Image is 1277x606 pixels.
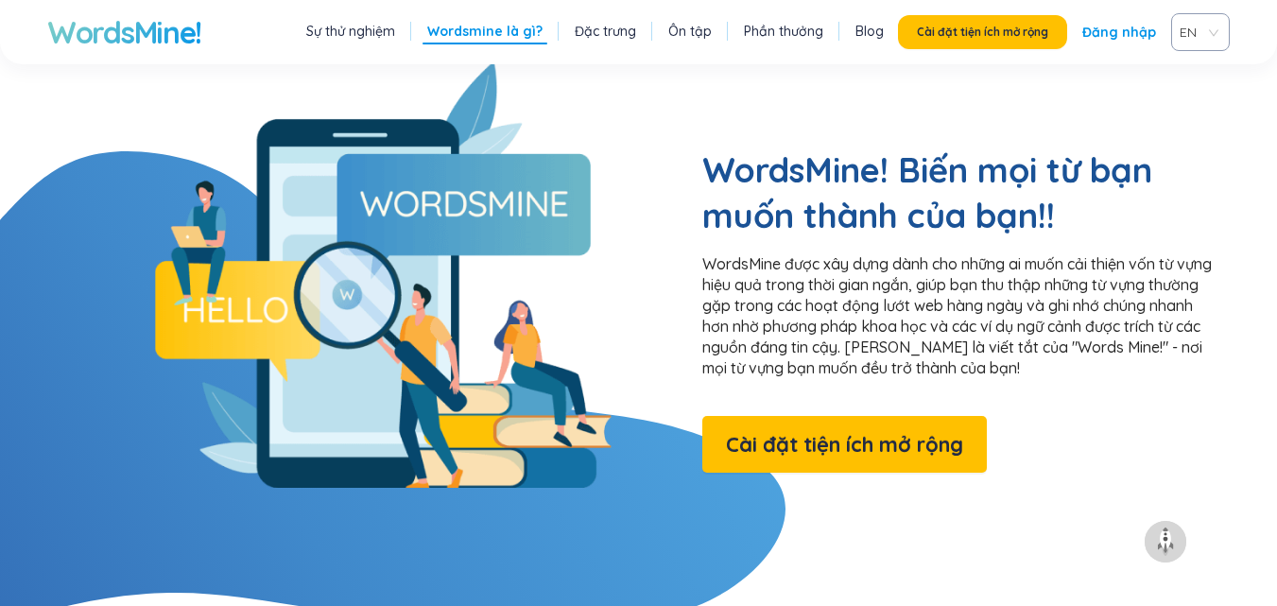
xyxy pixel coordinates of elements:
a: Đặc trưng [575,22,636,41]
a: WordsMine! [47,13,201,51]
button: Cài đặt tiện ích mở rộng [898,15,1067,49]
font: Blog [855,23,884,40]
font: Đặc trưng [575,23,636,40]
font: Sự thử nghiệm [306,23,395,40]
font: Đăng nhập [1082,24,1156,41]
a: Blog [855,22,884,41]
font: Cài đặt tiện ích mở rộng [917,25,1048,39]
span: VIE [1180,18,1214,46]
font: Phần thưởng [744,23,823,40]
a: Đăng nhập [1082,15,1156,49]
a: Phần thưởng [744,22,823,41]
button: Cài đặt tiện ích mở rộng [702,416,987,473]
a: Ôn tập [668,22,712,41]
img: WordsMine là gì! [155,62,613,488]
font: WordsMine được xây dựng dành cho những ai muốn cải thiện vốn từ vựng hiệu quả trong thời gian ngắ... [702,254,1212,377]
font: WordsMine! Biến mọi từ bạn muốn thành của bạn!! [702,148,1152,236]
img: lên đầu trang [1150,527,1181,557]
font: Cài đặt tiện ích mở rộng [726,431,963,458]
a: Wordsmine là gì? [427,22,543,41]
font: Wordsmine là gì? [427,23,543,40]
font: Ôn tập [668,23,712,40]
a: Sự thử nghiệm [306,22,395,41]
